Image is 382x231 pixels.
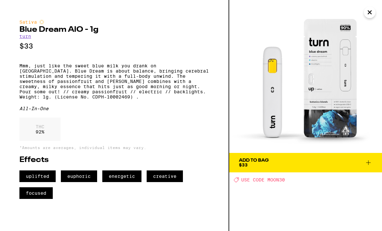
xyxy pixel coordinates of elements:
[241,177,285,182] span: USE CODE MOON30
[102,170,141,182] span: energetic
[19,187,53,199] span: focused
[19,63,209,99] p: Mmm, just like the sweet blue milk you drank on [GEOGRAPHIC_DATA]. Blue Dream is about balance, b...
[147,170,183,182] span: creative
[61,170,97,182] span: euphoric
[19,26,209,34] h2: Blue Dream AIO - 1g
[19,19,209,25] div: Sativa
[19,170,56,182] span: uplifted
[364,6,376,18] button: Close
[239,162,248,167] span: $33
[229,153,382,172] button: Add To Bag$33
[19,106,209,111] div: All-In-One
[239,158,269,163] div: Add To Bag
[39,19,44,25] img: sativaColor.svg
[19,118,61,141] div: 92 %
[19,34,31,39] a: turn
[19,156,209,164] h2: Effects
[4,5,47,10] span: Hi. Need any help?
[19,42,209,50] p: $33
[36,124,44,129] p: THC
[19,145,209,150] p: *Amounts are averages, individual items may vary.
